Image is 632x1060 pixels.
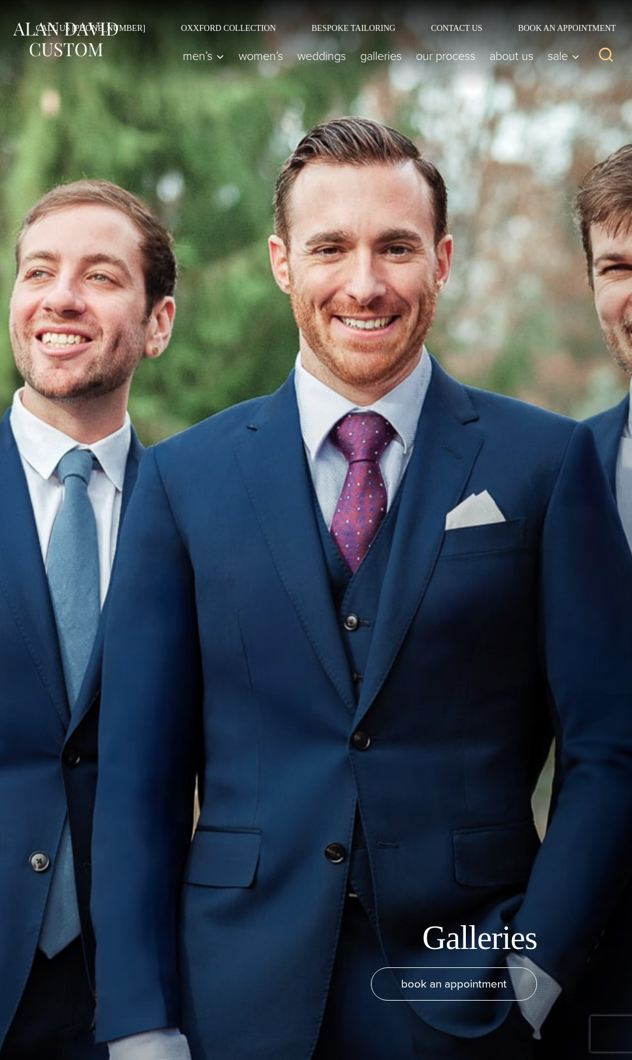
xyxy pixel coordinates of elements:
[592,42,620,70] button: View Search Form
[401,975,507,992] span: book an appointment
[500,24,620,32] a: Book an Appointment
[371,967,537,1001] a: book an appointment
[18,24,620,32] nav: Secondary Navigation
[12,20,119,59] img: Alan David Custom
[409,44,482,68] a: Our Process
[548,50,580,62] span: Sale
[231,44,290,68] a: Women’s
[413,24,500,32] a: Contact Us
[294,24,413,32] a: Bespoke Tailoring
[423,918,538,958] h1: Galleries
[290,44,353,68] a: weddings
[176,44,586,68] nav: Primary Navigation
[18,24,163,32] a: Call Us [PHONE_NUMBER]
[353,44,409,68] a: Galleries
[482,44,541,68] a: About Us
[183,50,224,62] span: Men’s
[163,24,294,32] a: Oxxford Collection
